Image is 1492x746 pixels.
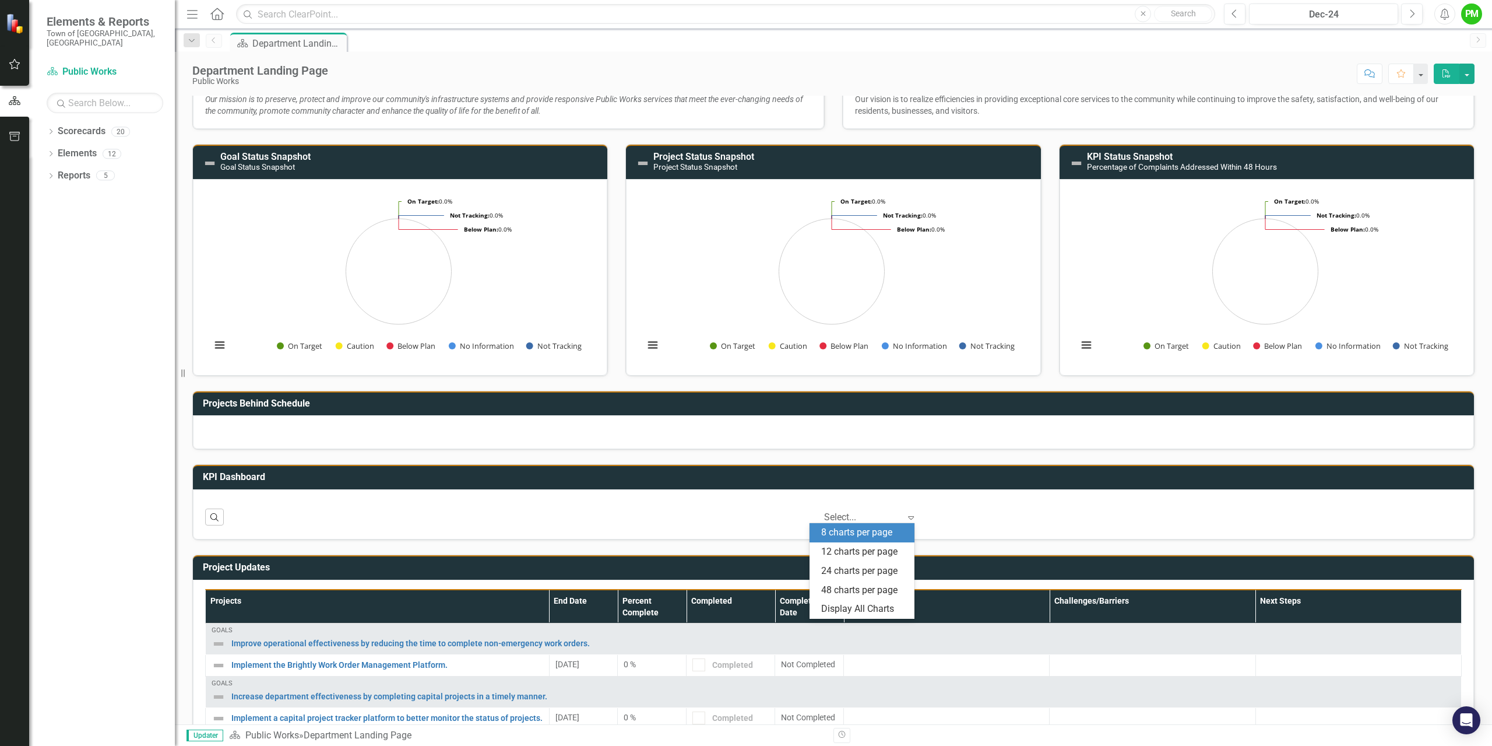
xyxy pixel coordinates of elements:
[1274,197,1305,205] tspan: On Target:
[618,654,687,676] td: Double-Click to Edit
[203,156,217,170] img: Not Defined
[220,162,295,171] small: Goal Status Snapshot
[450,211,490,219] tspan: Not Tracking:
[653,162,737,171] small: Project Status Snapshot
[1078,337,1095,353] button: View chart menu, Chart
[883,211,936,219] text: 0.0%
[526,341,582,351] button: Show Not Tracking
[1154,6,1212,22] button: Search
[203,472,1468,482] h3: KPI Dashboard
[229,729,825,743] div: »
[407,197,439,205] tspan: On Target:
[192,64,328,77] div: Department Landing Page
[1249,3,1398,24] button: Dec-24
[1050,708,1255,730] td: Double-Click to Edit
[231,639,1455,648] a: Improve operational effectiveness by reducing the time to complete non-emergency work orders.
[205,188,595,363] div: Chart. Highcharts interactive chart.
[769,341,807,351] button: Show Caution
[1087,151,1173,162] a: KPI Status Snapshot
[206,676,1462,708] td: Double-Click to Edit Right Click for Context Menu
[781,659,838,670] div: Not Completed
[821,526,907,540] div: 8 charts per page
[47,65,163,79] a: Public Works
[781,712,838,723] div: Not Completed
[6,13,26,34] img: ClearPoint Strategy
[624,659,680,670] div: 0 %
[555,660,579,669] span: [DATE]
[1274,197,1319,205] text: 0.0%
[205,94,803,115] em: Our mission is to preserve, protect and improve our community's infrastructure systems and provid...
[236,4,1215,24] input: Search ClearPoint...
[1253,341,1303,351] button: Show Below Plan
[449,341,513,351] button: Show No Information
[821,565,907,578] div: 24 charts per page
[638,188,1025,363] svg: Interactive chart
[840,197,885,205] text: 0.0%
[304,730,411,741] div: Department Landing Page
[464,225,498,233] tspan: Below Plan:
[1255,654,1461,676] td: Double-Click to Edit
[821,584,907,597] div: 48 charts per page
[1255,708,1461,730] td: Double-Click to Edit
[1072,188,1459,363] svg: Interactive chart
[231,692,1455,701] a: Increase department effectiveness by completing capital projects in a timely manner.
[464,225,512,233] text: 0.0%
[212,627,1455,634] div: Goals
[1087,162,1277,171] small: Percentage of Complaints Addressed Within 48 Hours
[192,77,328,86] div: Public Works
[245,730,299,741] a: Public Works
[1393,341,1449,351] button: Show Not Tracking
[277,341,323,351] button: Show On Target
[1072,188,1462,363] div: Chart. Highcharts interactive chart.
[231,661,543,670] a: Implement the Brightly Work Order Management Platform.
[252,36,344,51] div: Department Landing Page
[882,341,946,351] button: Show No Information
[1050,654,1255,676] td: Double-Click to Edit
[1202,341,1241,351] button: Show Caution
[1143,341,1190,351] button: Show On Target
[203,562,1468,573] h3: Project Updates
[231,714,543,723] a: Implement a capital project tracker platform to better monitor the status of projects.
[1461,3,1482,24] div: PM
[336,341,374,351] button: Show Caution
[47,93,163,113] input: Search Below...
[212,712,226,726] img: Not Defined
[653,151,754,162] a: Project Status Snapshot
[1315,341,1380,351] button: Show No Information
[450,211,503,219] text: 0.0%
[407,197,452,205] text: 0.0%
[206,623,1462,654] td: Double-Click to Edit Right Click for Context Menu
[58,147,97,160] a: Elements
[844,654,1050,676] td: Double-Click to Edit
[1253,8,1394,22] div: Dec-24
[47,29,163,48] small: Town of [GEOGRAPHIC_DATA], [GEOGRAPHIC_DATA]
[897,225,945,233] text: 0.0%
[96,171,115,181] div: 5
[212,680,1455,687] div: Goals
[1452,706,1480,734] div: Open Intercom Messenger
[212,690,226,704] img: Not Defined
[386,341,436,351] button: Show Below Plan
[111,127,130,136] div: 20
[1213,341,1240,351] text: Caution
[1331,225,1378,233] text: 0.0%
[186,730,223,741] span: Updater
[58,169,90,183] a: Reports
[212,337,228,353] button: View chart menu, Chart
[1317,211,1356,219] tspan: Not Tracking:
[1317,211,1370,219] text: 0.0%
[821,603,907,616] div: Display All Charts
[212,659,226,673] img: Not Defined
[47,15,163,29] span: Elements & Reports
[855,93,1462,117] p: Our vision is to realize efficiencies in providing exceptional core services to the community whi...
[1171,9,1196,18] span: Search
[203,398,1468,409] h3: Projects Behind Schedule
[1331,225,1365,233] tspan: Below Plan:
[1069,156,1083,170] img: Not Defined
[819,341,869,351] button: Show Below Plan
[840,197,872,205] tspan: On Target:
[821,545,907,559] div: 12 charts per page
[205,188,592,363] svg: Interactive chart
[844,708,1050,730] td: Double-Click to Edit
[555,713,579,722] span: [DATE]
